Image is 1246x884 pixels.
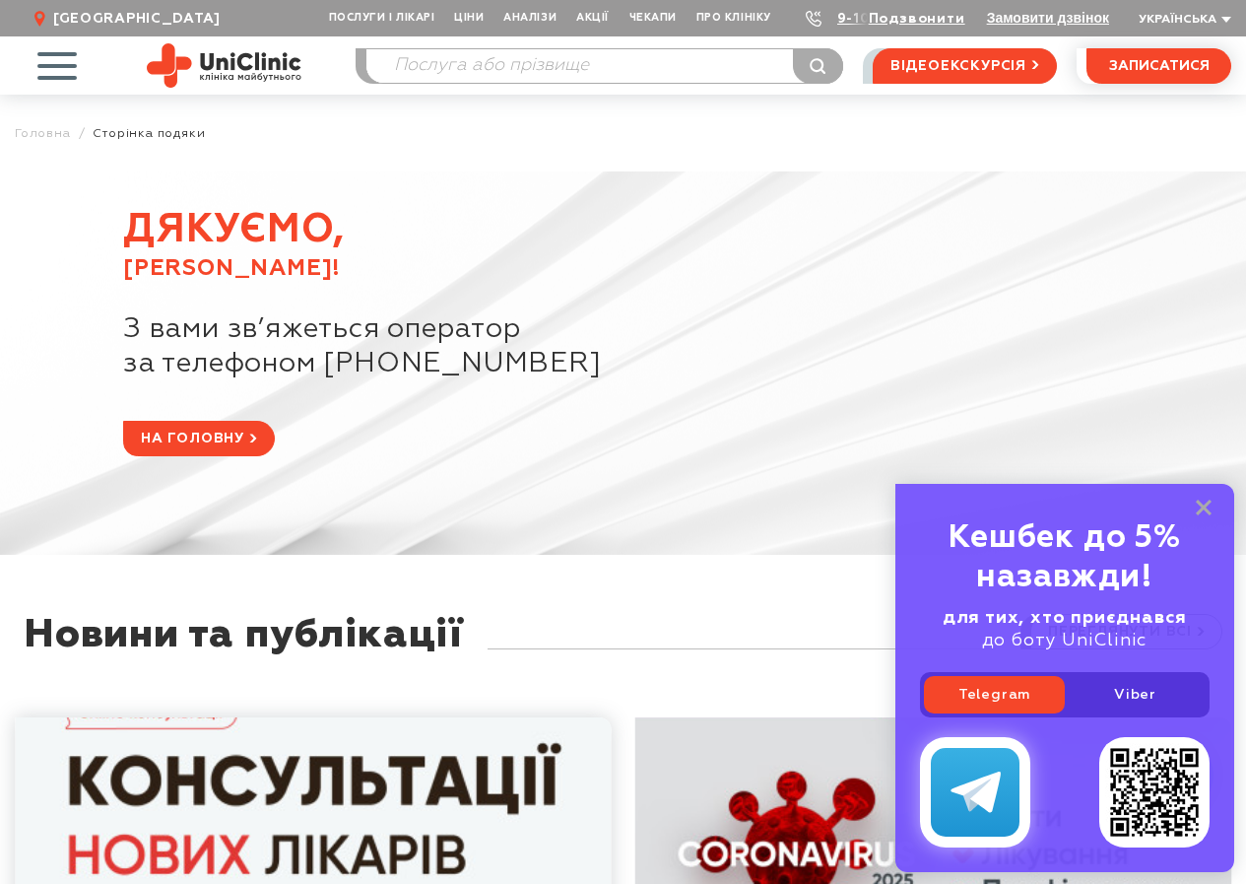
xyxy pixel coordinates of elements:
a: 9-103 [837,12,881,26]
b: для тих, хто приєднався [943,609,1187,627]
div: Новини та публікації [24,614,463,688]
div: Кешбек до 5% назавжди! [920,518,1210,597]
div: до боту UniClinic [920,607,1210,652]
a: Головна [15,126,71,141]
span: Українська [1139,14,1216,26]
span: записатися [1109,59,1210,73]
button: Замовити дзвінок [987,10,1109,26]
a: Telegram [924,676,1065,714]
span: за телефоном [PHONE_NUMBER] [123,347,1231,381]
div: З вами зв’яжеться оператор [123,312,1231,421]
a: відеоекскурсія [873,48,1057,84]
span: [PERSON_NAME]! [123,255,1231,283]
input: Послуга або прізвище [366,49,842,83]
img: Uniclinic [147,43,301,88]
span: на головну [141,422,244,455]
div: Дякуємо, [123,206,1231,312]
button: Українська [1134,13,1231,28]
span: [GEOGRAPHIC_DATA] [53,10,221,28]
a: на головну [123,421,275,456]
button: записатися [1086,48,1231,84]
span: відеоекскурсія [890,49,1026,83]
a: Подзвонити [869,12,965,26]
span: Сторінка подяки [93,126,205,141]
a: Viber [1065,676,1206,714]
